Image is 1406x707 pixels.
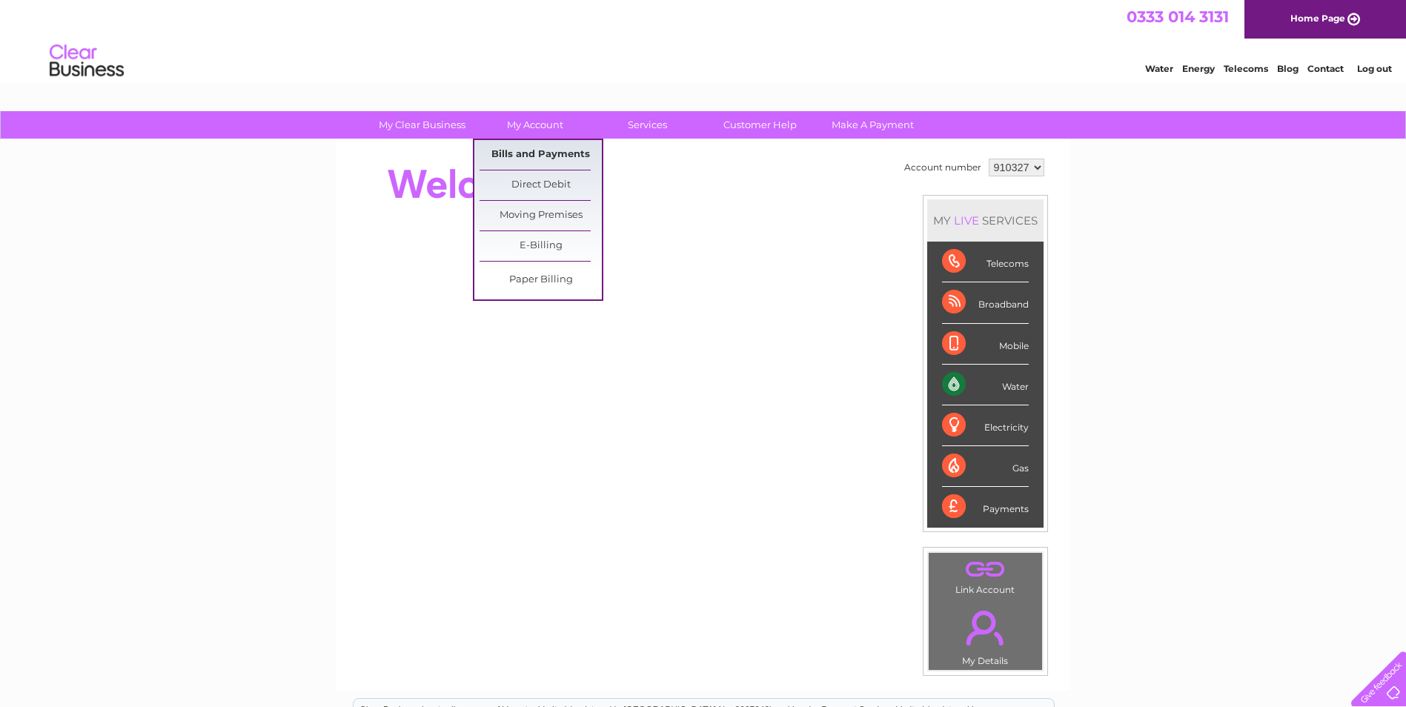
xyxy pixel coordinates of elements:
[932,602,1038,654] a: .
[361,111,483,139] a: My Clear Business
[480,201,602,230] a: Moving Premises
[1357,63,1392,74] a: Log out
[901,155,985,180] td: Account number
[49,39,125,84] img: logo.png
[927,199,1044,242] div: MY SERVICES
[480,231,602,261] a: E-Billing
[932,557,1038,582] a: .
[586,111,709,139] a: Services
[942,282,1029,323] div: Broadband
[942,242,1029,282] div: Telecoms
[942,405,1029,446] div: Electricity
[354,8,1054,72] div: Clear Business is a trading name of Verastar Limited (registered in [GEOGRAPHIC_DATA] No. 3667643...
[474,111,596,139] a: My Account
[1307,63,1344,74] a: Contact
[1127,7,1229,26] a: 0333 014 3131
[1277,63,1299,74] a: Blog
[480,265,602,295] a: Paper Billing
[942,446,1029,487] div: Gas
[942,487,1029,527] div: Payments
[1145,63,1173,74] a: Water
[812,111,934,139] a: Make A Payment
[942,365,1029,405] div: Water
[942,324,1029,365] div: Mobile
[951,213,982,228] div: LIVE
[1182,63,1215,74] a: Energy
[928,598,1043,671] td: My Details
[928,552,1043,599] td: Link Account
[480,170,602,200] a: Direct Debit
[480,140,602,170] a: Bills and Payments
[699,111,821,139] a: Customer Help
[1224,63,1268,74] a: Telecoms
